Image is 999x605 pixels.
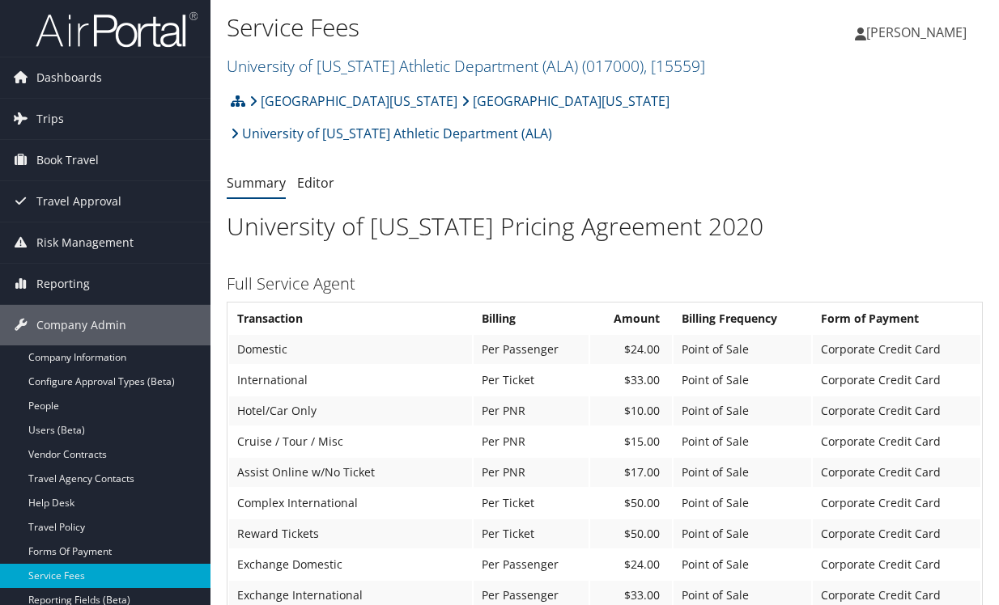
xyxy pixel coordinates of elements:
[590,550,672,579] td: $24.00
[36,57,102,98] span: Dashboards
[590,304,672,333] th: Amount
[813,519,980,548] td: Corporate Credit Card
[813,489,980,518] td: Corporate Credit Card
[461,85,670,117] a: [GEOGRAPHIC_DATA][US_STATE]
[866,23,967,41] span: [PERSON_NAME]
[674,427,811,456] td: Point of Sale
[249,85,457,117] a: [GEOGRAPHIC_DATA][US_STATE]
[590,519,672,548] td: $50.00
[229,304,472,333] th: Transaction
[474,304,589,333] th: Billing
[229,519,472,548] td: Reward Tickets
[813,550,980,579] td: Corporate Credit Card
[590,489,672,518] td: $50.00
[474,335,589,364] td: Per Passenger
[36,11,198,49] img: airportal-logo.png
[229,366,472,395] td: International
[229,550,472,579] td: Exchange Domestic
[227,11,731,44] h1: Service Fees
[474,550,589,579] td: Per Passenger
[474,519,589,548] td: Per Ticket
[590,366,672,395] td: $33.00
[590,335,672,364] td: $24.00
[674,489,811,518] td: Point of Sale
[674,366,811,395] td: Point of Sale
[644,55,705,77] span: , [ 15559 ]
[813,396,980,425] td: Corporate Credit Card
[674,458,811,487] td: Point of Sale
[229,489,472,518] td: Complex International
[674,304,811,333] th: Billing Frequency
[813,335,980,364] td: Corporate Credit Card
[813,458,980,487] td: Corporate Credit Card
[590,427,672,456] td: $15.00
[36,181,121,222] span: Travel Approval
[229,458,472,487] td: Assist Online w/No Ticket
[590,458,672,487] td: $17.00
[474,489,589,518] td: Per Ticket
[36,99,64,139] span: Trips
[227,273,983,295] h3: Full Service Agent
[231,117,552,150] a: University of [US_STATE] Athletic Department (ALA)
[674,550,811,579] td: Point of Sale
[582,55,644,77] span: ( 017000 )
[590,396,672,425] td: $10.00
[36,140,99,180] span: Book Travel
[474,366,589,395] td: Per Ticket
[297,174,334,192] a: Editor
[813,427,980,456] td: Corporate Credit Card
[474,458,589,487] td: Per PNR
[229,396,472,425] td: Hotel/Car Only
[36,305,126,345] span: Company Admin
[36,264,90,304] span: Reporting
[813,366,980,395] td: Corporate Credit Card
[227,55,705,77] a: University of [US_STATE] Athletic Department (ALA)
[36,222,134,263] span: Risk Management
[674,335,811,364] td: Point of Sale
[813,304,980,333] th: Form of Payment
[474,396,589,425] td: Per PNR
[229,427,472,456] td: Cruise / Tour / Misc
[674,519,811,548] td: Point of Sale
[474,427,589,456] td: Per PNR
[227,209,983,243] h1: University of [US_STATE] Pricing Agreement 2020
[229,335,472,364] td: Domestic
[855,8,983,57] a: [PERSON_NAME]
[674,396,811,425] td: Point of Sale
[227,174,286,192] a: Summary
